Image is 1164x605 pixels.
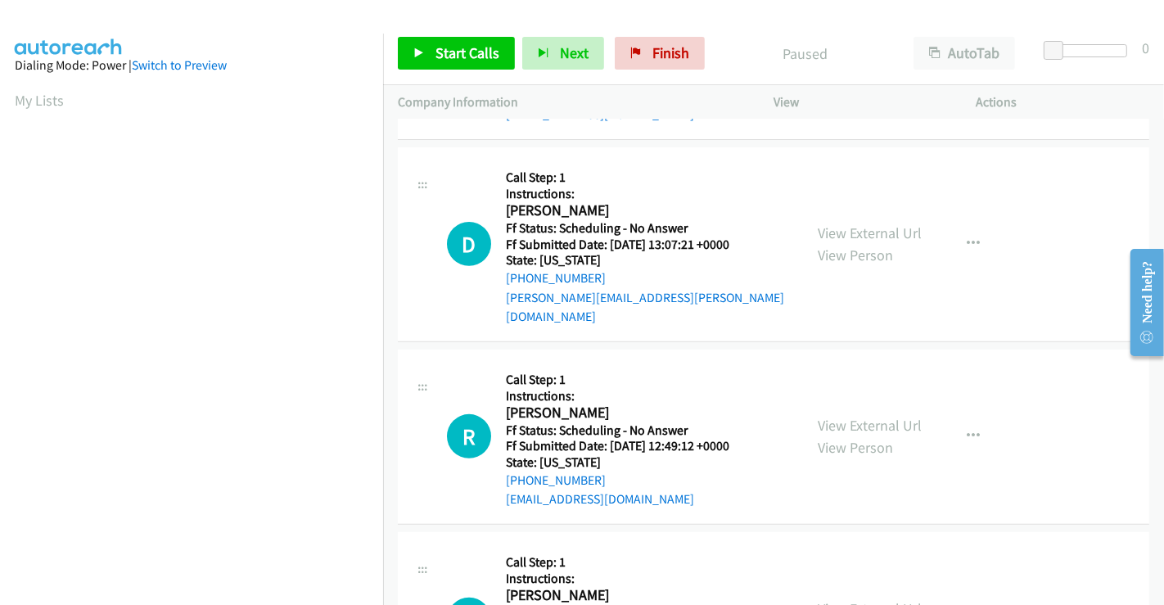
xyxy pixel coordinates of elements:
[506,404,750,422] h2: [PERSON_NAME]
[727,43,884,65] p: Paused
[560,43,589,62] span: Next
[447,414,491,458] div: The call is yet to be attempted
[398,93,744,112] p: Company Information
[506,169,788,186] h5: Call Step: 1
[506,201,750,220] h2: [PERSON_NAME]
[506,454,750,471] h5: State: [US_STATE]
[652,43,689,62] span: Finish
[398,37,515,70] a: Start Calls
[774,93,947,112] p: View
[818,246,893,264] a: View Person
[818,438,893,457] a: View Person
[132,57,227,73] a: Switch to Preview
[435,43,499,62] span: Start Calls
[15,91,64,110] a: My Lists
[914,37,1015,70] button: AutoTab
[506,571,750,587] h5: Instructions:
[506,252,788,269] h5: State: [US_STATE]
[506,586,750,605] h2: [PERSON_NAME]
[522,37,604,70] button: Next
[506,270,606,286] a: [PHONE_NUMBER]
[506,554,750,571] h5: Call Step: 1
[1052,44,1127,57] div: Delay between calls (in seconds)
[1117,237,1164,368] iframe: Resource Center
[506,438,750,454] h5: Ff Submitted Date: [DATE] 12:49:12 +0000
[615,37,705,70] a: Finish
[506,372,750,388] h5: Call Step: 1
[506,472,606,488] a: [PHONE_NUMBER]
[15,56,368,75] div: Dialing Mode: Power |
[818,223,922,242] a: View External Url
[447,222,491,266] h1: D
[506,186,788,202] h5: Instructions:
[818,416,922,435] a: View External Url
[977,93,1150,112] p: Actions
[447,414,491,458] h1: R
[447,222,491,266] div: The call is yet to be attempted
[506,388,750,404] h5: Instructions:
[506,290,784,325] a: [PERSON_NAME][EMAIL_ADDRESS][PERSON_NAME][DOMAIN_NAME]
[506,237,788,253] h5: Ff Submitted Date: [DATE] 13:07:21 +0000
[1142,37,1149,59] div: 0
[506,220,788,237] h5: Ff Status: Scheduling - No Answer
[506,422,750,439] h5: Ff Status: Scheduling - No Answer
[506,491,694,507] a: [EMAIL_ADDRESS][DOMAIN_NAME]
